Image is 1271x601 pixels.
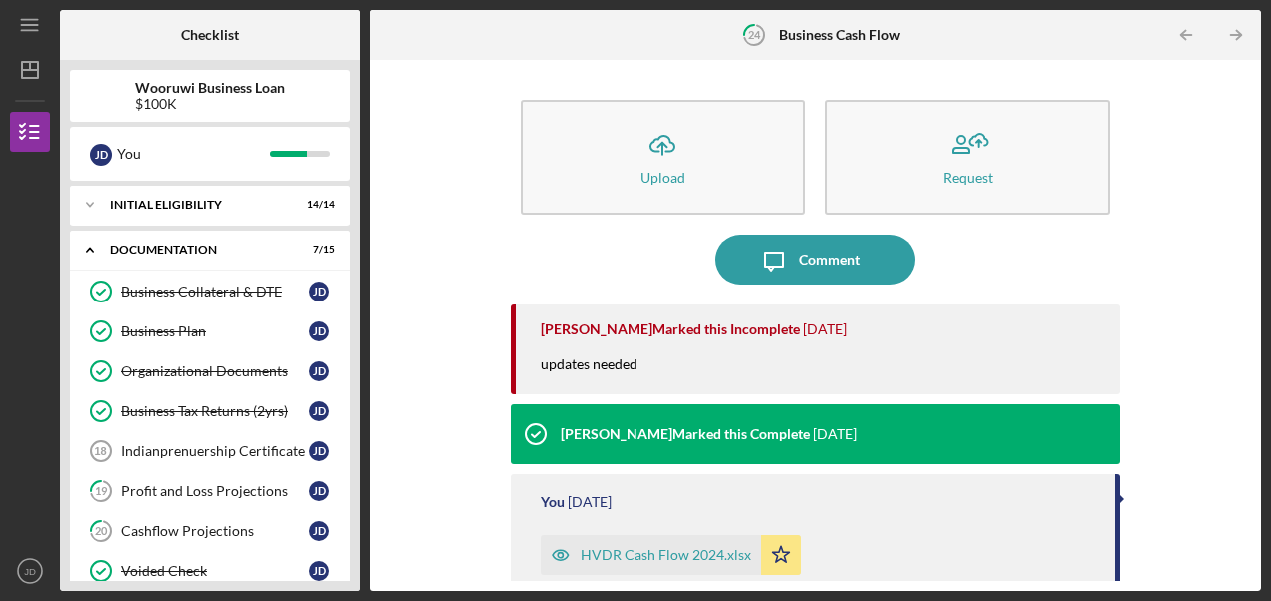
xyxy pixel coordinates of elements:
div: $100K [135,96,285,112]
div: J D [309,521,329,541]
tspan: 20 [95,525,108,538]
b: Checklist [181,27,239,43]
div: Upload [640,170,685,185]
b: Business Cash Flow [779,27,900,43]
time: 2024-10-31 18:15 [813,426,857,442]
a: Organizational DocumentsJD [80,351,340,391]
div: [PERSON_NAME] Marked this Incomplete [541,321,800,337]
button: Request [825,100,1110,215]
div: J D [309,321,329,341]
a: Business Collateral & DTEJD [80,272,340,311]
button: Comment [715,235,915,285]
tspan: 24 [748,28,761,41]
div: Documentation [110,244,285,256]
div: Profit and Loss Projections [121,483,309,499]
button: JD [10,551,50,591]
time: 2024-10-11 19:04 [568,494,612,510]
div: J D [309,561,329,581]
div: Initial Eligibility [110,199,285,211]
div: 14 / 14 [299,199,335,211]
div: J D [309,441,329,461]
div: J D [309,481,329,501]
div: Voided Check [121,563,309,579]
div: Request [943,170,993,185]
div: You [117,137,270,171]
div: J D [309,282,329,301]
div: J D [309,401,329,421]
div: Indianprenuership Certificate [121,443,309,459]
text: JD [24,566,36,577]
div: HVDR Cash Flow 2024.xlsx [581,547,751,563]
div: You [541,494,565,510]
div: Organizational Documents [121,363,309,379]
button: HVDR Cash Flow 2024.xlsx [541,535,801,575]
a: 20Cashflow ProjectionsJD [80,511,340,551]
tspan: 18 [94,445,106,457]
div: J D [90,144,112,166]
time: 2025-08-19 18:47 [803,321,847,337]
a: 19Profit and Loss ProjectionsJD [80,471,340,511]
div: updates needed [541,354,657,394]
a: 18Indianprenuership CertificateJD [80,431,340,471]
a: Business PlanJD [80,311,340,351]
div: Comment [799,235,860,285]
button: Upload [521,100,805,215]
b: Wooruwi Business Loan [135,80,285,96]
a: Business Tax Returns (2yrs)JD [80,391,340,431]
div: Cashflow Projections [121,523,309,539]
div: J D [309,361,329,381]
div: 7 / 15 [299,244,335,256]
div: Business Plan [121,323,309,339]
div: Business Tax Returns (2yrs) [121,403,309,419]
tspan: 19 [95,485,108,498]
a: Voided CheckJD [80,551,340,591]
div: [PERSON_NAME] Marked this Complete [561,426,810,442]
div: Business Collateral & DTE [121,284,309,300]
